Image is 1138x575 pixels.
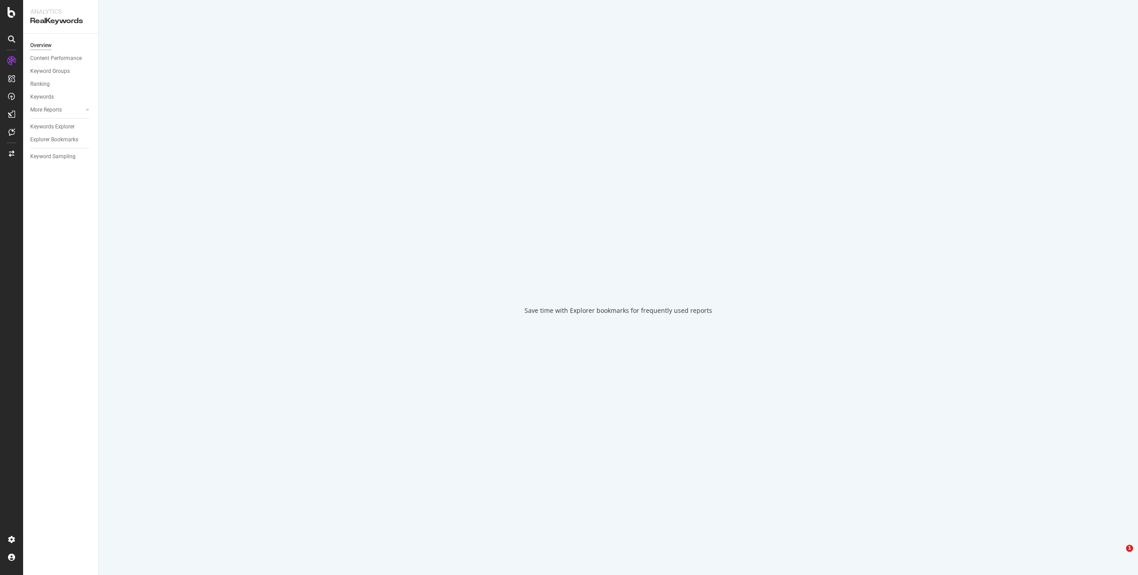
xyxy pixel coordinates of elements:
a: Ranking [30,80,92,89]
div: Ranking [30,80,50,89]
iframe: Intercom live chat [1108,545,1129,566]
span: 1 [1126,545,1133,552]
div: Explorer Bookmarks [30,135,78,144]
div: Keyword Groups [30,67,70,76]
a: More Reports [30,105,83,115]
div: Overview [30,41,52,50]
a: Keywords Explorer [30,122,92,132]
div: Keyword Sampling [30,152,76,161]
div: animation [586,260,650,292]
div: Content Performance [30,54,82,63]
a: Explorer Bookmarks [30,135,92,144]
a: Keyword Sampling [30,152,92,161]
div: Keywords Explorer [30,122,75,132]
a: Keywords [30,92,92,102]
a: Keyword Groups [30,67,92,76]
div: Analytics [30,7,91,16]
div: Keywords [30,92,54,102]
div: Save time with Explorer bookmarks for frequently used reports [525,306,712,315]
div: RealKeywords [30,16,91,26]
a: Content Performance [30,54,92,63]
a: Overview [30,41,92,50]
div: More Reports [30,105,62,115]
